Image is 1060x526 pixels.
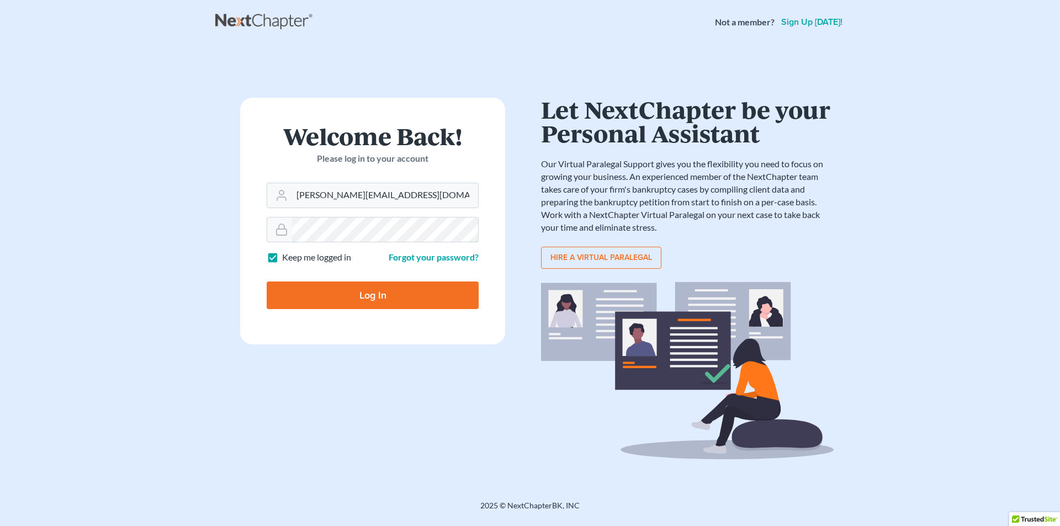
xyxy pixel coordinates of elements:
strong: Not a member? [715,16,775,29]
p: Please log in to your account [267,152,479,165]
h1: Welcome Back! [267,124,479,148]
a: Sign up [DATE]! [779,18,845,26]
div: 2025 © NextChapterBK, INC [215,500,845,520]
label: Keep me logged in [282,251,351,264]
h1: Let NextChapter be your Personal Assistant [541,98,834,145]
img: virtual_paralegal_bg-b12c8cf30858a2b2c02ea913d52db5c468ecc422855d04272ea22d19010d70dc.svg [541,282,834,459]
input: Log In [267,281,479,309]
a: Forgot your password? [389,252,479,262]
p: Our Virtual Paralegal Support gives you the flexibility you need to focus on growing your busines... [541,158,834,233]
input: Email Address [292,183,478,208]
a: Hire a virtual paralegal [541,247,661,269]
